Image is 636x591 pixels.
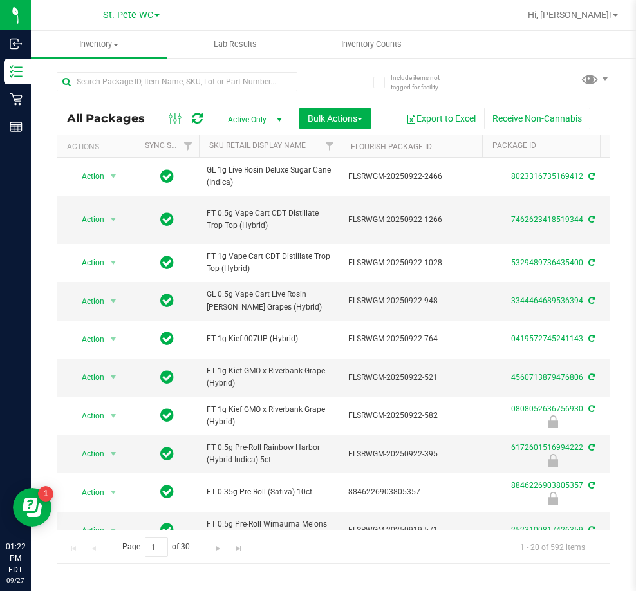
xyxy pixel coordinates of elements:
span: FLSRWGM-20250919-571 [348,524,474,536]
span: select [106,167,122,185]
span: Sync from Compliance System [586,373,595,382]
span: select [106,211,122,229]
div: Locked due to Testing Failure [480,492,626,505]
span: In Sync [160,483,174,501]
span: select [106,254,122,272]
span: select [106,292,122,310]
span: In Sync [160,521,174,539]
span: Inventory [31,39,167,50]
span: FT 1g Kief GMO x Riverbank Grape (Hybrid) [207,404,333,428]
span: select [106,521,122,539]
span: 8846226903805357 [348,486,474,498]
a: Sync Status [145,141,194,150]
span: FT 1g Vape Cart CDT Distillate Trop Top (Hybrid) [207,250,333,275]
span: Action [70,167,105,185]
span: In Sync [160,445,174,463]
span: select [106,330,122,348]
span: Action [70,483,105,502]
inline-svg: Reports [10,120,23,133]
a: Flourish Package ID [351,142,432,151]
span: Sync from Compliance System [586,215,595,224]
inline-svg: Retail [10,93,23,106]
span: select [106,483,122,502]
a: 8023316735169412 [511,172,583,181]
span: Page of 30 [111,537,201,557]
a: 0808052636756930 [511,404,583,413]
span: Inventory Counts [324,39,419,50]
span: In Sync [160,406,174,424]
span: Action [70,521,105,539]
a: Package ID [492,141,536,150]
span: Sync from Compliance System [586,525,595,534]
a: 0419572745241143 [511,334,583,343]
a: Filter [319,135,341,157]
span: Action [70,368,105,386]
a: Inventory [31,31,167,58]
a: Go to the next page [209,537,228,554]
span: In Sync [160,211,174,229]
span: FLSRWGM-20250922-948 [348,295,474,307]
a: Inventory Counts [303,31,440,58]
a: Filter [178,135,199,157]
span: FLSRWGM-20250922-521 [348,371,474,384]
span: GL 1g Live Rosin Deluxe Sugar Cane (Indica) [207,164,333,189]
a: 5329489736435400 [511,258,583,267]
span: Lab Results [196,39,274,50]
span: FT 0.5g Pre-Roll Wimauma Melons (Sativa) 1ct [207,518,333,543]
span: In Sync [160,167,174,185]
span: FT 1g Kief 007UP (Hybrid) [207,333,333,345]
span: FLSRWGM-20250922-764 [348,333,474,345]
span: FLSRWGM-20250922-395 [348,448,474,460]
span: select [106,407,122,425]
span: FT 1g Kief GMO x Riverbank Grape (Hybrid) [207,365,333,389]
span: FLSRWGM-20250922-2466 [348,171,474,183]
span: select [106,368,122,386]
button: Bulk Actions [299,108,371,129]
span: FT 0.5g Pre-Roll Rainbow Harbor (Hybrid-Indica) 5ct [207,442,333,466]
a: 2523100817426359 [511,525,583,534]
span: In Sync [160,292,174,310]
span: 1 - 20 of 592 items [510,537,595,556]
button: Export to Excel [398,108,484,129]
span: FT 0.5g Vape Cart CDT Distillate Trop Top (Hybrid) [207,207,333,232]
a: 7462623418519344 [511,215,583,224]
span: Sync from Compliance System [586,443,595,452]
span: select [106,445,122,463]
span: FT 0.35g Pre-Roll (Sativa) 10ct [207,486,333,498]
a: 8846226903805357 [511,481,583,490]
span: Action [70,330,105,348]
inline-svg: Inbound [10,37,23,50]
iframe: Resource center unread badge [38,486,53,502]
p: 09/27 [6,576,25,585]
span: In Sync [160,254,174,272]
span: Action [70,292,105,310]
a: Lab Results [167,31,304,58]
span: Include items not tagged for facility [391,73,455,92]
span: Bulk Actions [308,113,362,124]
a: 3344464689536394 [511,296,583,305]
div: Newly Received [480,415,626,428]
span: Action [70,211,105,229]
input: Search Package ID, Item Name, SKU, Lot or Part Number... [57,72,297,91]
button: Receive Non-Cannabis [484,108,590,129]
div: Actions [67,142,129,151]
span: GL 0.5g Vape Cart Live Rosin [PERSON_NAME] Grapes (Hybrid) [207,288,333,313]
a: Go to the last page [229,537,248,554]
span: Sync from Compliance System [586,296,595,305]
span: In Sync [160,368,174,386]
span: Sync from Compliance System [586,258,595,267]
span: Sync from Compliance System [586,172,595,181]
span: St. Pete WC [103,10,153,21]
span: FLSRWGM-20250922-1028 [348,257,474,269]
input: 1 [145,537,168,557]
span: Sync from Compliance System [586,334,595,343]
span: Hi, [PERSON_NAME]! [528,10,612,20]
p: 01:22 PM EDT [6,541,25,576]
a: 4560713879476806 [511,373,583,382]
span: FLSRWGM-20250922-582 [348,409,474,422]
span: Sync from Compliance System [586,404,595,413]
inline-svg: Inventory [10,65,23,78]
span: Action [70,445,105,463]
div: Launch Hold [480,454,626,467]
